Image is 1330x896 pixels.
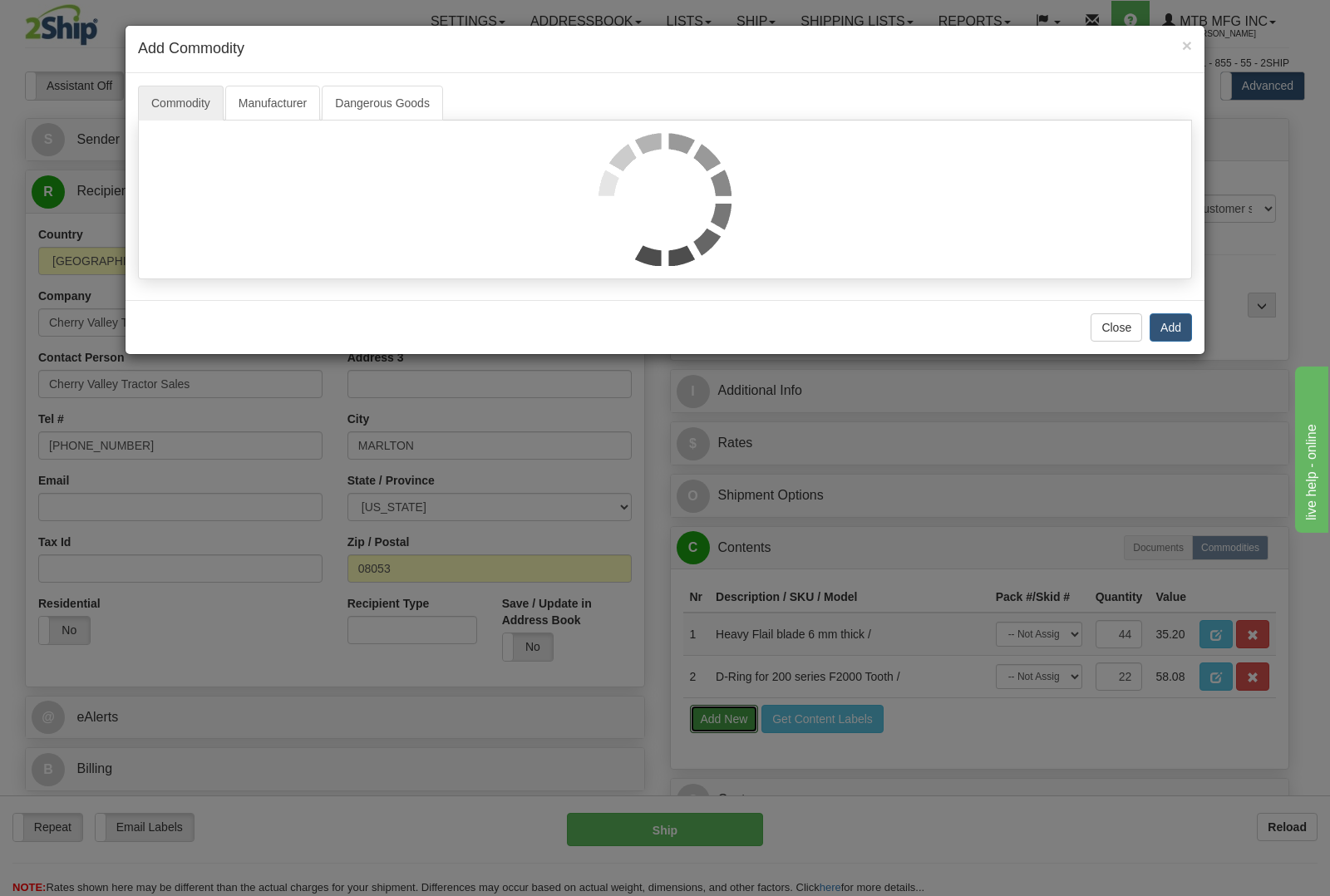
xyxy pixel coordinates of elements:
[138,38,1192,60] h4: Add Commodity
[1292,363,1328,533] iframe: chat widget
[225,86,320,121] a: Manufacturer
[1150,313,1192,342] button: Add
[322,86,443,121] a: Dangerous Goods
[1182,36,1192,55] span: ×
[12,10,154,30] div: live help - online
[598,133,731,266] img: loader.gif
[1091,313,1142,342] button: Close
[138,86,224,121] a: Commodity
[1182,37,1192,54] button: Close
